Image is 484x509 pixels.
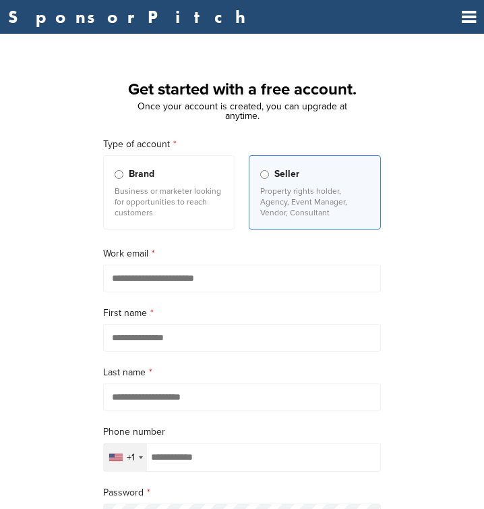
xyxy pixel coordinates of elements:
[103,425,381,439] label: Phone number
[103,485,381,500] label: Password
[103,365,381,380] label: Last name
[274,167,299,182] span: Seller
[8,8,254,26] a: SponsorPitch
[103,306,381,321] label: First name
[103,246,381,261] label: Work email
[103,137,381,152] label: Type of account
[104,444,147,471] div: Selected country
[129,167,154,182] span: Brand
[260,186,369,218] p: Property rights holder, Agency, Event Manager, Vendor, Consultant
[87,78,397,102] h1: Get started with a free account.
[115,170,123,179] input: Brand Business or marketer looking for opportunities to reach customers
[127,453,135,462] div: +1
[138,101,347,122] span: Once your account is created, you can upgrade at anytime.
[260,170,269,179] input: Seller Property rights holder, Agency, Event Manager, Vendor, Consultant
[115,186,224,218] p: Business or marketer looking for opportunities to reach customers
